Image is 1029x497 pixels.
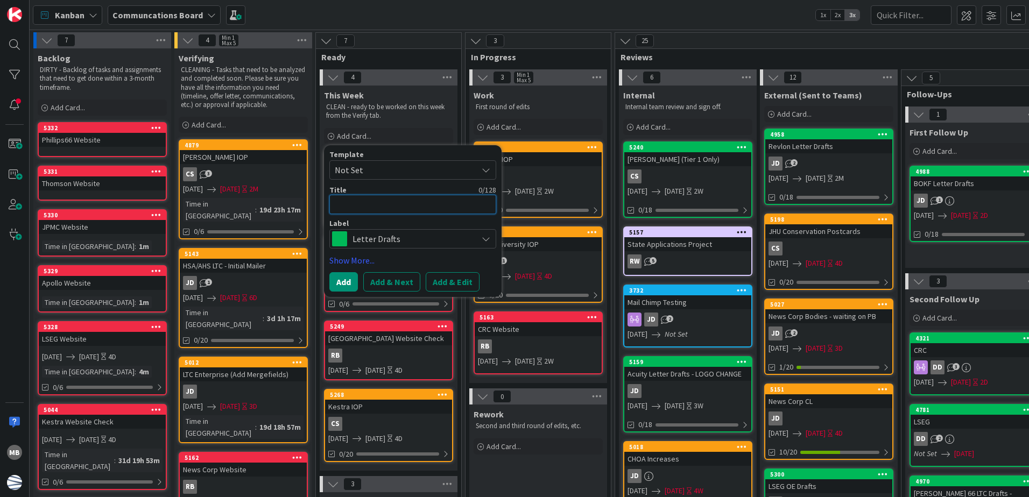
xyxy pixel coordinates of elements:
div: 5159Acuity Letter Drafts - LOGO CHANGE [624,357,751,381]
div: 19d 23h 17m [257,204,304,216]
span: [DATE] [328,365,348,376]
span: [DATE] [628,400,647,411]
span: External (Sent to Teams) [764,90,862,101]
div: 2M [835,173,844,184]
span: Add Card... [337,131,371,141]
div: 3D [835,343,843,354]
span: 3 [486,34,504,47]
div: CS [769,242,783,255]
span: Not Set [335,163,469,177]
div: 2W [694,186,703,197]
div: 5044 [39,405,166,415]
span: : [135,366,136,378]
span: : [255,204,257,216]
span: 0/18 [925,229,939,240]
div: 5268 [325,390,452,400]
div: 5151 [765,385,892,394]
span: [DATE] [769,258,788,269]
div: 5248Rice University IOP [475,228,602,251]
div: 4879 [180,140,307,150]
div: 5300LSEG OE Drafts [765,470,892,493]
span: [DATE] [665,400,685,411]
span: [DATE] [42,351,62,363]
span: Kanban [55,9,84,22]
span: 3 [205,170,212,177]
div: RW [624,254,751,268]
div: RB [475,339,602,353]
span: Add Card... [777,109,812,119]
div: RW [628,254,642,268]
div: 5240 [624,143,751,152]
span: Letter Drafts [353,231,472,246]
div: 5249[GEOGRAPHIC_DATA] Website Check [325,322,452,345]
div: 5159 [629,358,751,366]
span: Add Card... [192,120,226,130]
p: Internal team review and sign off. [625,103,750,111]
span: [DATE] [914,377,934,388]
div: Thomson Website [39,176,166,190]
div: Time in [GEOGRAPHIC_DATA] [42,296,135,308]
span: 1 [936,196,943,203]
div: RB [180,480,307,494]
div: 5018CHOA Increases [624,442,751,466]
div: 5331 [39,167,166,176]
div: CS [624,169,751,183]
div: Mail Chimp Testing [624,295,751,309]
div: JD [765,157,892,171]
div: HSA/AHS LTC - Initial Mailer [180,259,307,273]
div: 5330JPMC Website [39,210,166,234]
span: 3 [929,275,947,288]
div: 4D [394,365,403,376]
div: 5331Thomson Website [39,167,166,190]
span: [DATE] [42,434,62,445]
div: CS [328,417,342,431]
span: [DATE] [914,210,934,221]
i: Not Set [665,329,688,339]
div: 5330 [44,211,166,219]
div: CRC Website [475,322,602,336]
div: 2M [249,183,258,195]
button: Add & Next [363,272,420,292]
div: 5027 [765,300,892,309]
span: Verifying [179,53,214,63]
span: 7 [336,34,355,47]
span: [DATE] [769,428,788,439]
span: Add Card... [487,122,521,132]
div: 2D [980,377,988,388]
div: 5329 [39,266,166,276]
span: 0/6 [339,299,349,310]
span: 25 [636,34,654,47]
div: 5157State Applications Project [624,228,751,251]
div: DD [931,360,945,374]
div: 5248 [475,228,602,237]
div: MB [475,254,602,268]
img: avatar [7,475,22,490]
div: Time in [GEOGRAPHIC_DATA] [42,240,135,252]
span: 0/20 [779,276,793,288]
div: 5240[PERSON_NAME] (Tier 1 Only) [624,143,751,166]
span: [DATE] [515,356,535,367]
span: 0/18 [638,204,652,216]
span: 1 [929,108,947,121]
div: JD [183,385,197,399]
span: [DATE] [220,183,240,195]
span: [DATE] [79,434,99,445]
div: 4879[PERSON_NAME] IOP [180,140,307,164]
div: JD [624,469,751,483]
div: 5151 [770,386,892,393]
div: JD [180,385,307,399]
a: Show More... [329,254,496,267]
span: [DATE] [515,271,535,282]
div: 5328 [44,323,166,331]
div: 5162News Corp Website [180,453,307,477]
span: 0/18 [638,419,652,430]
div: RB [328,349,342,363]
span: [DATE] [806,258,826,269]
span: Rework [474,409,504,420]
span: 0/18 [779,191,793,203]
div: 6D [249,292,257,303]
span: [DATE] [628,186,647,197]
span: 1 [500,257,507,264]
span: [DATE] [769,173,788,184]
span: 0/6 [194,226,204,237]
